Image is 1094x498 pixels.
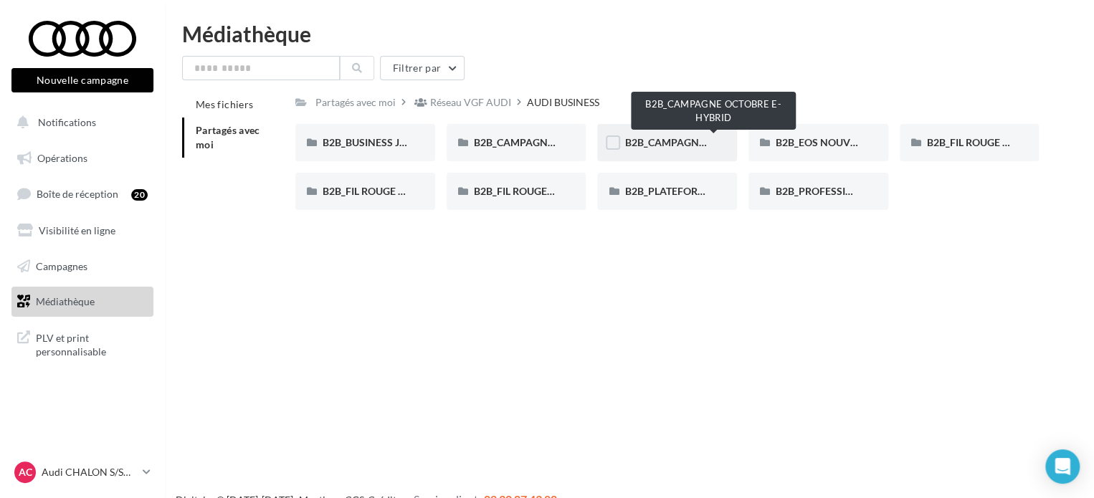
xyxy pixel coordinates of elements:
[9,322,156,365] a: PLV et print personnalisable
[624,185,788,197] span: B2B_PLATEFORME AUDI BUSINESS
[36,295,95,307] span: Médiathèque
[19,465,32,479] span: AC
[9,216,156,246] a: Visibilité en ligne
[9,143,156,173] a: Opérations
[42,465,137,479] p: Audi CHALON S/SAONE
[323,185,488,197] span: B2B_FIL ROUGE Q4 e-tron RUN OUT
[527,95,599,110] div: AUDI BUSINESS
[36,259,87,272] span: Campagnes
[474,136,599,148] span: B2B_CAMPAGNE e-tron GT
[474,185,612,197] span: B2B_FIL ROUGE_SANS OFFRE
[38,116,96,128] span: Notifications
[9,252,156,282] a: Campagnes
[11,459,153,486] a: AC Audi CHALON S/SAONE
[131,189,148,201] div: 20
[1045,449,1080,484] div: Open Intercom Messenger
[196,124,260,150] span: Partagés avec moi
[315,95,396,110] div: Partagés avec moi
[11,68,153,92] button: Nouvelle campagne
[182,23,1077,44] div: Médiathèque
[9,107,151,138] button: Notifications
[380,56,465,80] button: Filtrer par
[776,136,926,148] span: B2B_EOS NOUVEAUX MODÈLES
[631,92,796,130] div: B2B_CAMPAGNE OCTOBRE E-HYBRID
[776,185,1024,197] span: B2B_PROFESSIONNELS TRANSPORT DE PERSONNES
[36,328,148,359] span: PLV et print personnalisable
[430,95,511,110] div: Réseau VGF AUDI
[9,178,156,209] a: Boîte de réception20
[39,224,115,236] span: Visibilité en ligne
[624,136,801,148] span: B2B_CAMPAGNE OCTOBRE E-HYBRID
[927,136,1025,148] span: B2B_FIL ROUGE 2025
[37,188,118,200] span: Boîte de réception
[196,98,253,110] span: Mes fichiers
[323,136,438,148] span: B2B_BUSINESS JUIN JPO
[37,152,87,164] span: Opérations
[9,287,156,317] a: Médiathèque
